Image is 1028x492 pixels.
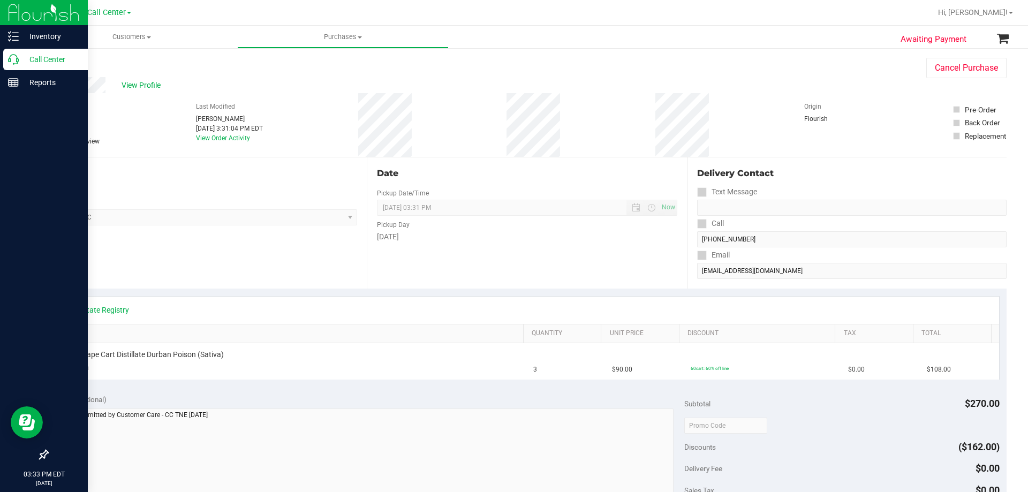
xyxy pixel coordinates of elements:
a: Quantity [532,329,597,338]
label: Pickup Date/Time [377,188,429,198]
div: Pre-Order [965,104,996,115]
div: Flourish [804,114,858,124]
span: $0.00 [976,463,1000,474]
label: Text Message [697,184,757,200]
p: Call Center [19,53,83,66]
span: Subtotal [684,399,710,408]
a: Customers [26,26,237,48]
p: Inventory [19,30,83,43]
div: [DATE] [377,231,677,243]
inline-svg: Reports [8,77,19,88]
label: Pickup Day [377,220,410,230]
span: 3 [533,365,537,375]
inline-svg: Inventory [8,31,19,42]
label: Email [697,247,730,263]
a: View Order Activity [196,134,250,142]
div: [PERSON_NAME] [196,114,263,124]
a: Purchases [237,26,449,48]
span: $108.00 [927,365,951,375]
a: Tax [844,329,909,338]
div: Back Order [965,117,1000,128]
a: View State Registry [65,305,129,315]
div: [DATE] 3:31:04 PM EDT [196,124,263,133]
span: Customers [26,32,237,42]
span: FT 1g Vape Cart Distillate Durban Poison (Sativa) [62,350,224,360]
div: Delivery Contact [697,167,1007,180]
a: Discount [687,329,831,338]
p: [DATE] [5,479,83,487]
label: Last Modified [196,102,235,111]
div: Replacement [965,131,1006,141]
span: View Profile [122,80,164,91]
iframe: Resource center [11,406,43,438]
span: $270.00 [965,398,1000,409]
input: Promo Code [684,418,767,434]
span: Call Center [87,8,126,17]
div: Location [47,167,357,180]
span: ($162.00) [958,441,1000,452]
a: Total [921,329,987,338]
span: Hi, [PERSON_NAME]! [938,8,1008,17]
a: Unit Price [610,329,675,338]
span: $90.00 [612,365,632,375]
label: Call [697,216,724,231]
a: SKU [63,329,519,338]
inline-svg: Call Center [8,54,19,65]
span: Purchases [238,32,448,42]
label: Origin [804,102,821,111]
p: Reports [19,76,83,89]
span: Discounts [684,437,716,457]
input: Format: (999) 999-9999 [697,231,1007,247]
div: Date [377,167,677,180]
input: Format: (999) 999-9999 [697,200,1007,216]
span: 60cart: 60% off line [691,366,729,371]
button: Cancel Purchase [926,58,1007,78]
p: 03:33 PM EDT [5,470,83,479]
span: Delivery Fee [684,464,722,473]
span: Awaiting Payment [901,33,966,46]
span: $0.00 [848,365,865,375]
